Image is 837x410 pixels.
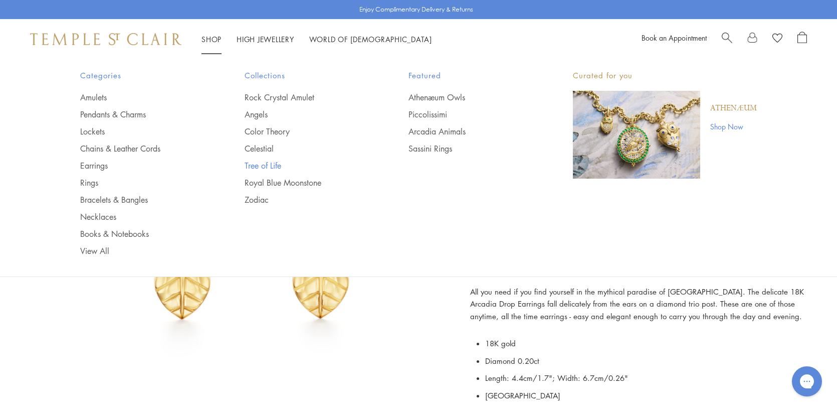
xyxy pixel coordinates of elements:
[80,245,204,256] a: View All
[245,177,369,188] a: Royal Blue Moonstone
[237,34,294,44] a: High JewelleryHigh Jewellery
[797,32,807,47] a: Open Shopping Bag
[245,194,369,205] a: Zodiac
[408,109,533,120] a: Piccolissimi
[30,33,181,45] img: Temple St. Clair
[245,126,369,137] a: Color Theory
[80,160,204,171] a: Earrings
[485,335,807,352] li: 18K gold
[772,32,782,47] a: View Wishlist
[245,109,369,120] a: Angels
[408,92,533,103] a: Athenæum Owls
[408,143,533,154] a: Sassini Rings
[710,121,757,132] a: Shop Now
[787,363,827,400] iframe: Gorgias live chat messenger
[245,69,369,82] span: Collections
[80,228,204,239] a: Books & Notebooks
[80,211,204,222] a: Necklaces
[80,177,204,188] a: Rings
[470,287,804,322] span: All you need if you find yourself in the mythical paradise of [GEOGRAPHIC_DATA]. The delicate 18K...
[359,5,473,15] p: Enjoy Complimentary Delivery & Returns
[201,34,222,44] a: ShopShop
[485,352,807,370] li: Diamond 0.20ct
[408,126,533,137] a: Arcadia Animals
[80,126,204,137] a: Lockets
[573,69,757,82] p: Curated for you
[80,143,204,154] a: Chains & Leather Cords
[309,34,432,44] a: World of [DEMOGRAPHIC_DATA]World of [DEMOGRAPHIC_DATA]
[722,32,732,47] a: Search
[80,69,204,82] span: Categories
[245,92,369,103] a: Rock Crystal Amulet
[80,194,204,205] a: Bracelets & Bangles
[80,109,204,120] a: Pendants & Charms
[485,387,807,404] li: [GEOGRAPHIC_DATA]
[245,143,369,154] a: Celestial
[710,103,757,114] a: Athenæum
[201,33,432,46] nav: Main navigation
[245,160,369,171] a: Tree of Life
[642,33,707,43] a: Book an Appointment
[485,369,807,387] li: Length: 4.4cm/1.7"; Width: 6.7cm/0.26"
[80,92,204,103] a: Amulets
[408,69,533,82] span: Featured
